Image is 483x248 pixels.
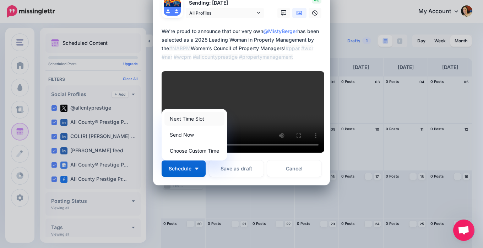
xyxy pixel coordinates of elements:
[195,168,199,170] img: arrow-down-white.png
[164,144,224,158] a: Choose Custom Time
[172,7,181,16] img: user_default_image.png
[162,109,227,160] div: Schedule
[189,9,255,17] span: All Profiles
[164,7,172,16] img: user_default_image.png
[164,112,224,126] a: Next Time Slot
[267,160,321,177] a: Cancel
[162,160,206,177] button: Schedule
[164,128,224,142] a: Send Now
[162,27,325,61] div: We’re proud to announce that our very own has been selected as a 2025 Leading Woman in Property M...
[186,8,264,18] a: All Profiles
[209,160,264,177] button: Save as draft
[162,54,172,60] mark: #nar
[169,166,191,171] span: Schedule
